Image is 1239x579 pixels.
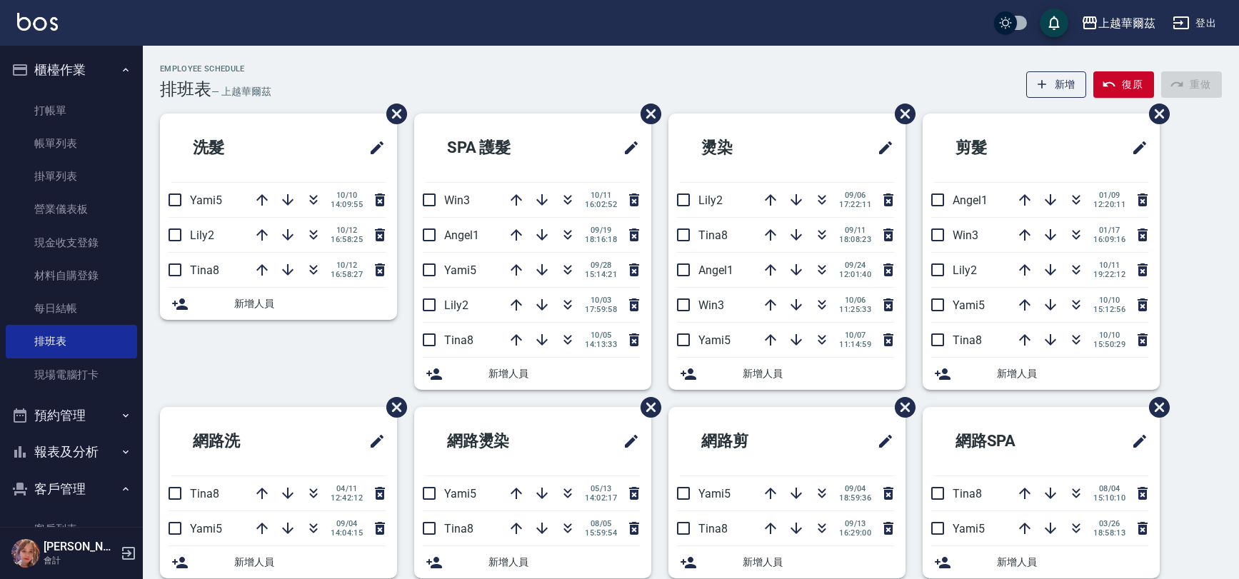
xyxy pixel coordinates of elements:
[444,193,470,207] span: Win3
[698,298,724,312] span: Win3
[331,493,363,503] span: 12:42:12
[488,366,640,381] span: 新增人員
[680,416,819,467] h2: 網路剪
[160,546,397,578] div: 新增人員
[6,160,137,193] a: 掛單列表
[743,555,894,570] span: 新增人員
[585,528,617,538] span: 15:59:54
[698,263,733,277] span: Angel1
[839,340,871,349] span: 11:14:59
[839,331,871,340] span: 10/07
[668,546,906,578] div: 新增人員
[953,298,985,312] span: Yami5
[1093,226,1125,235] span: 01/17
[1093,484,1125,493] span: 08/04
[1093,528,1125,538] span: 18:58:13
[6,433,137,470] button: 報表及分析
[698,522,728,535] span: Tina8
[630,386,663,428] span: 刪除班表
[160,79,211,99] h3: 排班表
[585,331,617,340] span: 10/05
[1093,270,1125,279] span: 19:22:12
[414,358,651,390] div: 新增人員
[839,519,871,528] span: 09/13
[171,122,303,173] h2: 洗髮
[953,522,985,535] span: Yami5
[488,555,640,570] span: 新增人員
[884,93,918,135] span: 刪除班表
[839,261,871,270] span: 09/24
[6,470,137,508] button: 客戶管理
[190,193,222,207] span: Yami5
[376,93,409,135] span: 刪除班表
[6,226,137,259] a: 現金收支登錄
[614,424,640,458] span: 修改班表的標題
[331,261,363,270] span: 10/12
[839,305,871,314] span: 11:25:33
[1123,424,1148,458] span: 修改班表的標題
[234,555,386,570] span: 新增人員
[414,546,651,578] div: 新增人員
[1026,71,1087,98] button: 新增
[839,235,871,244] span: 18:08:23
[1093,261,1125,270] span: 10/11
[11,539,40,568] img: Person
[331,226,363,235] span: 10/12
[6,292,137,325] a: 每日結帳
[190,228,214,242] span: Lily2
[44,554,116,567] p: 會計
[331,519,363,528] span: 09/04
[331,484,363,493] span: 04/11
[614,131,640,165] span: 修改班表的標題
[331,528,363,538] span: 14:04:15
[6,358,137,391] a: 現場電腦打卡
[953,228,978,242] span: Win3
[585,200,617,209] span: 16:02:52
[953,263,977,277] span: Lily2
[839,191,871,200] span: 09/06
[743,366,894,381] span: 新增人員
[839,226,871,235] span: 09/11
[444,298,468,312] span: Lily2
[698,487,731,500] span: Yami5
[585,270,617,279] span: 15:14:21
[1040,9,1068,37] button: save
[426,122,573,173] h2: SPA 護髮
[698,333,731,347] span: Yami5
[585,305,617,314] span: 17:59:58
[360,131,386,165] span: 修改班表的標題
[1138,93,1172,135] span: 刪除班表
[953,193,988,207] span: Angel1
[426,416,573,467] h2: 網路燙染
[331,191,363,200] span: 10/10
[331,270,363,279] span: 16:58:27
[839,493,871,503] span: 18:59:36
[997,555,1148,570] span: 新增人員
[839,528,871,538] span: 16:29:00
[585,235,617,244] span: 18:16:18
[6,513,137,545] a: 客戶列表
[698,193,723,207] span: Lily2
[953,487,982,500] span: Tina8
[360,424,386,458] span: 修改班表的標題
[1138,386,1172,428] span: 刪除班表
[6,325,137,358] a: 排班表
[585,261,617,270] span: 09/28
[376,386,409,428] span: 刪除班表
[668,358,906,390] div: 新增人員
[923,358,1160,390] div: 新增人員
[6,51,137,89] button: 櫃檯作業
[1093,71,1154,98] button: 復原
[331,235,363,244] span: 16:58:25
[1093,493,1125,503] span: 15:10:10
[6,259,137,292] a: 材料自購登錄
[6,127,137,160] a: 帳單列表
[1093,340,1125,349] span: 15:50:29
[585,519,617,528] span: 08/05
[585,484,617,493] span: 05/13
[1093,191,1125,200] span: 01/09
[1093,235,1125,244] span: 16:09:16
[868,131,894,165] span: 修改班表的標題
[44,540,116,554] h5: [PERSON_NAME]
[190,263,219,277] span: Tina8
